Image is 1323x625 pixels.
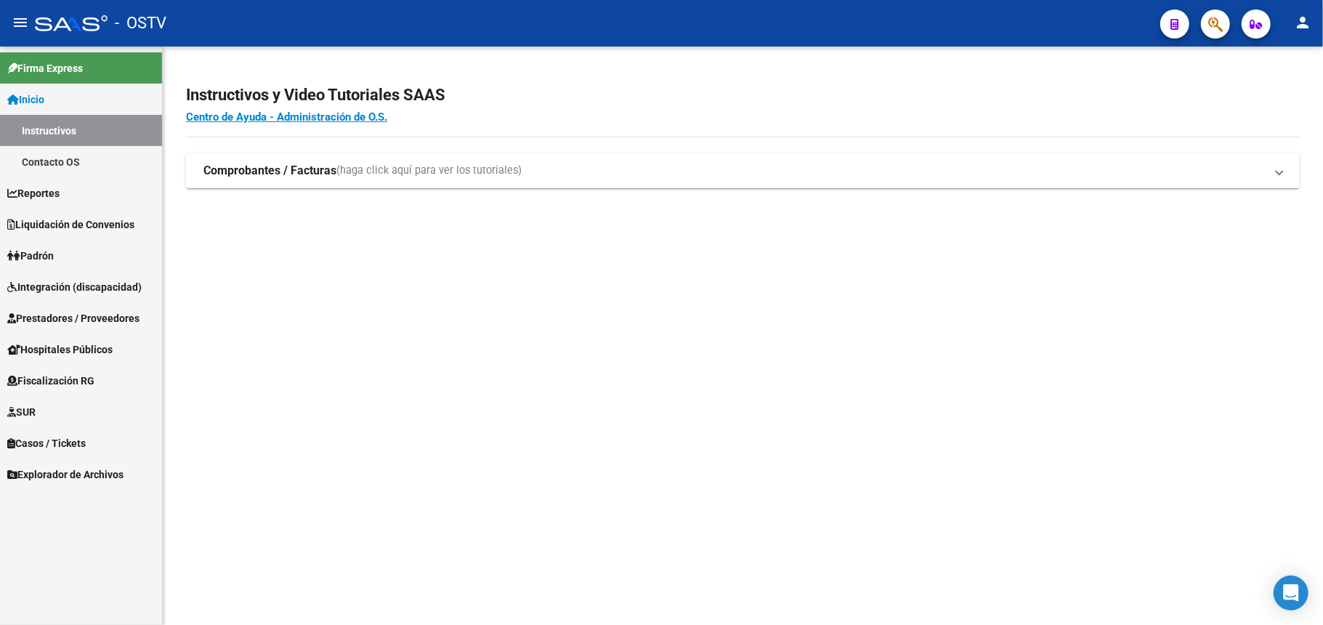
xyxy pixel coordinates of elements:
[7,342,113,358] span: Hospitales Públicos
[7,279,142,295] span: Integración (discapacidad)
[7,467,124,483] span: Explorador de Archivos
[7,404,36,420] span: SUR
[336,163,522,179] span: (haga click aquí para ver los tutoriales)
[12,14,29,31] mat-icon: menu
[7,185,60,201] span: Reportes
[186,110,387,124] a: Centro de Ayuda - Administración de O.S.
[186,81,1300,109] h2: Instructivos y Video Tutoriales SAAS
[1294,14,1311,31] mat-icon: person
[203,163,336,179] strong: Comprobantes / Facturas
[7,217,134,233] span: Liquidación de Convenios
[7,92,44,108] span: Inicio
[7,310,139,326] span: Prestadores / Proveedores
[115,7,166,39] span: - OSTV
[7,60,83,76] span: Firma Express
[186,153,1300,188] mat-expansion-panel-header: Comprobantes / Facturas(haga click aquí para ver los tutoriales)
[1274,576,1308,610] div: Open Intercom Messenger
[7,248,54,264] span: Padrón
[7,435,86,451] span: Casos / Tickets
[7,373,94,389] span: Fiscalización RG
